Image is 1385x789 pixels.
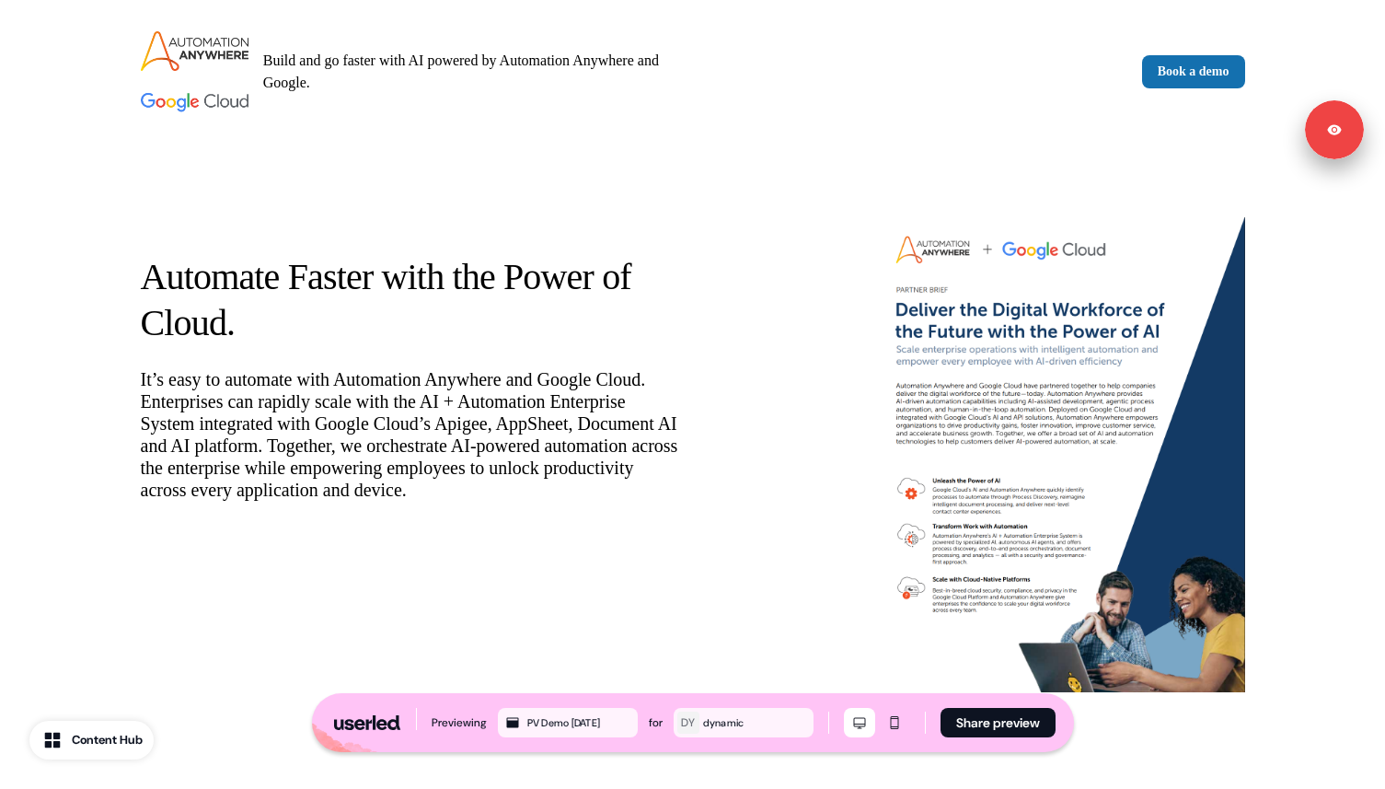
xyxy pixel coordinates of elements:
button: Content Hub [29,721,154,760]
p: It’s easy to automate with Automation Anywhere and Google Cloud. Enterprises can rapidly scale wi... [141,368,678,501]
div: Content Hub [72,731,143,749]
button: Desktop mode [844,708,875,737]
a: Book a demo [1142,55,1245,88]
button: Mobile mode [879,708,910,737]
div: DY [681,714,695,732]
div: for [649,714,663,732]
div: dynamic [703,714,810,731]
p: Automate Faster with the Power of Cloud. [141,254,678,346]
div: PV Demo [DATE] [527,714,634,731]
div: Previewing [432,714,487,732]
p: Build and go faster with AI powered by Automation Anywhere and Google. [263,50,686,94]
button: Share preview [941,708,1056,737]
